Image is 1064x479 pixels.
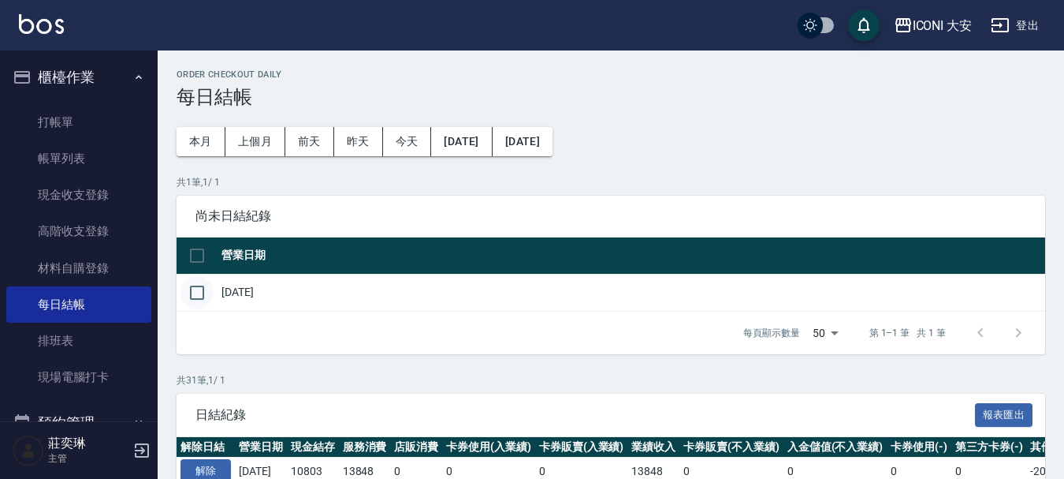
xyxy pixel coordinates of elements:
a: 帳單列表 [6,140,151,177]
p: 第 1–1 筆 共 1 筆 [869,326,946,340]
h2: Order checkout daily [177,69,1045,80]
button: save [848,9,880,41]
div: ICONI 大安 [913,16,973,36]
th: 店販消費 [390,437,442,458]
button: ICONI 大安 [887,9,979,42]
button: [DATE] [493,127,552,156]
th: 卡券販賣(不入業績) [679,437,783,458]
button: [DATE] [431,127,492,156]
a: 高階收支登錄 [6,213,151,249]
th: 第三方卡券(-) [951,437,1027,458]
a: 打帳單 [6,104,151,140]
button: 本月 [177,127,225,156]
th: 營業日期 [218,238,1045,275]
a: 材料自購登錄 [6,250,151,286]
p: 共 31 筆, 1 / 1 [177,373,1045,387]
a: 報表匯出 [975,406,1033,421]
a: 排班表 [6,323,151,359]
button: 昨天 [334,127,383,156]
button: 櫃檯作業 [6,57,151,98]
td: [DATE] [218,274,1045,311]
a: 現場電腦打卡 [6,359,151,395]
th: 營業日期 [235,437,287,458]
span: 尚未日結紀錄 [195,208,1026,224]
h5: 莊奕琳 [48,436,128,451]
button: 預約管理 [6,402,151,443]
a: 現金收支登錄 [6,177,151,213]
img: Person [13,435,44,466]
button: 今天 [383,127,432,156]
th: 服務消費 [339,437,391,458]
img: Logo [19,14,64,34]
th: 卡券販賣(入業績) [535,437,628,458]
th: 卡券使用(入業績) [442,437,535,458]
a: 每日結帳 [6,286,151,323]
p: 每頁顯示數量 [743,326,800,340]
th: 現金結存 [287,437,339,458]
th: 入金儲值(不入業績) [783,437,887,458]
div: 50 [806,312,844,354]
button: 登出 [984,11,1045,40]
h3: 每日結帳 [177,86,1045,108]
th: 卡券使用(-) [887,437,951,458]
p: 共 1 筆, 1 / 1 [177,175,1045,189]
th: 解除日結 [177,437,235,458]
button: 前天 [285,127,334,156]
span: 日結紀錄 [195,407,975,423]
button: 報表匯出 [975,403,1033,428]
button: 上個月 [225,127,285,156]
p: 主管 [48,451,128,466]
th: 業績收入 [627,437,679,458]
